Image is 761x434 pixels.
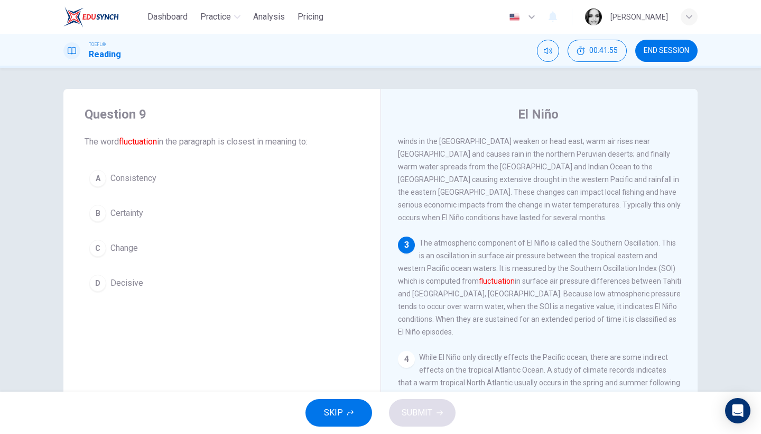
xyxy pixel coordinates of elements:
span: The word in the paragraph is closest in meaning to: [85,135,359,148]
div: Open Intercom Messenger [725,398,750,423]
span: Decisive [110,277,143,290]
button: CChange [85,235,359,261]
span: END SESSION [644,47,689,55]
div: A [89,170,106,187]
font: fluctuation [119,137,157,147]
span: Analysis [253,11,285,23]
img: EduSynch logo [63,6,119,28]
span: Pricing [298,11,323,23]
h4: Question 9 [85,106,359,123]
span: TOEFL® [89,41,106,48]
button: Pricing [293,7,328,26]
span: SKIP [324,405,343,420]
h1: Reading [89,48,121,61]
div: Hide [568,40,627,62]
div: B [89,205,106,222]
button: Dashboard [143,7,192,26]
button: Practice [196,7,245,26]
div: [PERSON_NAME] [610,11,668,23]
div: 4 [398,351,415,368]
button: BCertainty [85,200,359,227]
h4: El Niño [518,106,559,123]
div: Mute [537,40,559,62]
span: The atmospheric component of El Niño is called the Southern Oscillation. This is an oscillation i... [398,239,681,336]
img: en [508,13,521,21]
span: Certainty [110,207,143,220]
div: C [89,240,106,257]
span: 00:41:55 [589,47,618,55]
font: fluctuation [479,277,515,285]
button: SKIP [305,399,372,427]
img: Profile picture [585,8,602,25]
a: EduSynch logo [63,6,143,28]
button: 00:41:55 [568,40,627,62]
span: Consistency [110,172,156,185]
span: Dashboard [147,11,188,23]
div: 3 [398,237,415,254]
span: Change [110,242,138,255]
button: DDecisive [85,270,359,296]
button: Analysis [249,7,289,26]
div: D [89,275,106,292]
button: END SESSION [635,40,698,62]
span: Practice [200,11,231,23]
button: AConsistency [85,165,359,192]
